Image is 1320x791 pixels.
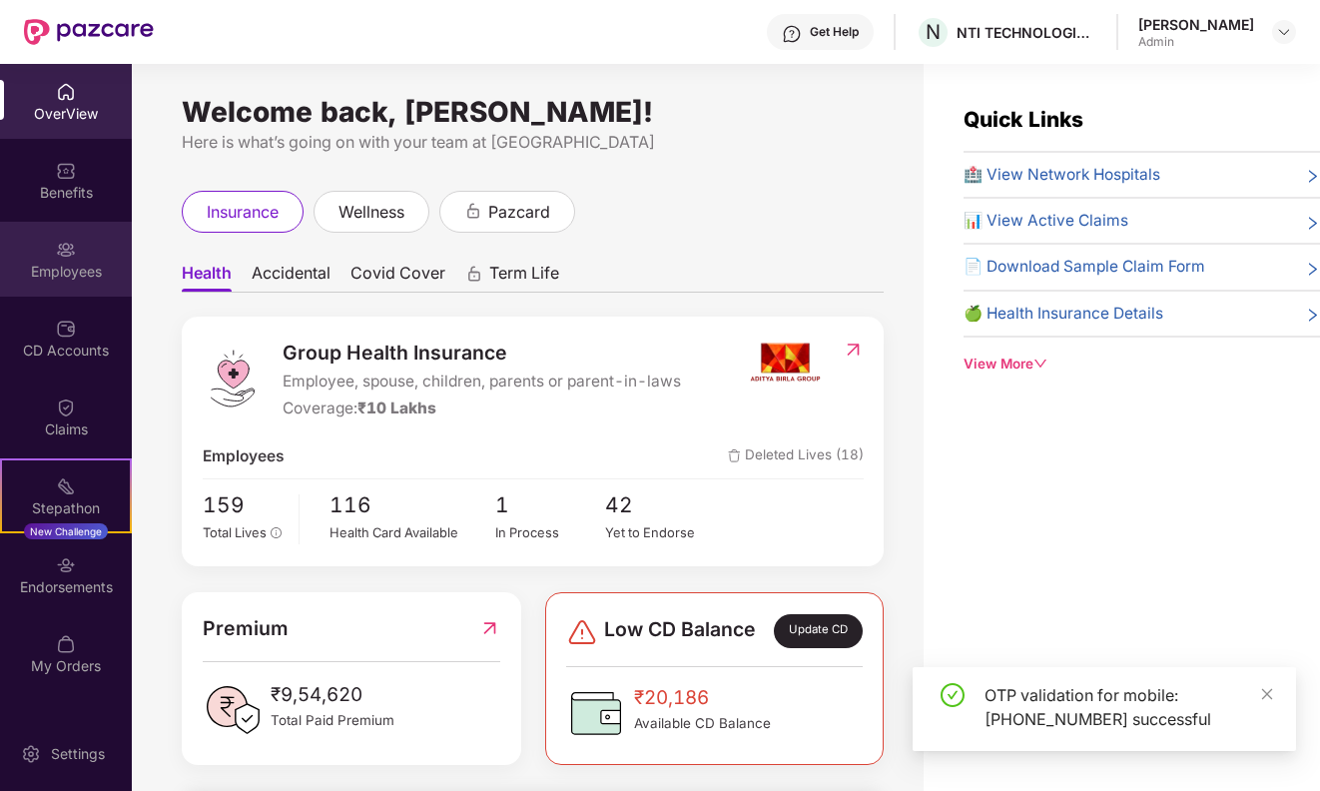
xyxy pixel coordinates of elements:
[566,616,598,648] img: svg+xml;base64,PHN2ZyBpZD0iRGFuZ2VyLTMyeDMyIiB4bWxucz0iaHR0cDovL3d3dy53My5vcmcvMjAwMC9zdmciIHdpZH...
[489,263,559,292] span: Term Life
[56,634,76,654] img: svg+xml;base64,PHN2ZyBpZD0iTXlfT3JkZXJzIiBkYXRhLW5hbWU9Ik15IE9yZGVycyIgeG1sbnM9Imh0dHA6Ly93d3cudz...
[45,744,111,764] div: Settings
[634,683,771,713] span: ₹20,186
[252,263,330,292] span: Accidental
[926,20,941,44] span: N
[1305,167,1320,187] span: right
[634,713,771,734] span: Available CD Balance
[964,354,1320,375] div: View More
[56,397,76,417] img: svg+xml;base64,PHN2ZyBpZD0iQ2xhaW0iIHhtbG5zPSJodHRwOi8vd3d3LnczLm9yZy8yMDAwL3N2ZyIgd2lkdGg9IjIwIi...
[283,338,681,369] span: Group Health Insurance
[957,23,1096,42] div: NTI TECHNOLOGIES PRIVATE LIMITED
[843,340,864,360] img: RedirectIcon
[964,302,1163,326] span: 🍏 Health Insurance Details
[495,489,605,522] span: 1
[1138,34,1254,50] div: Admin
[203,613,289,644] span: Premium
[964,209,1128,233] span: 📊 View Active Claims
[1260,687,1274,701] span: close
[1138,15,1254,34] div: [PERSON_NAME]
[203,489,286,522] span: 159
[338,200,404,225] span: wellness
[56,476,76,496] img: svg+xml;base64,PHN2ZyB4bWxucz0iaHR0cDovL3d3dy53My5vcmcvMjAwMC9zdmciIHdpZHRoPSIyMSIgaGVpZ2h0PSIyMC...
[24,523,108,539] div: New Challenge
[207,200,279,225] span: insurance
[357,398,436,417] span: ₹10 Lakhs
[604,614,756,648] span: Low CD Balance
[774,614,863,648] div: Update CD
[1305,213,1320,233] span: right
[985,683,1272,731] div: OTP validation for mobile: [PHONE_NUMBER] successful
[56,82,76,102] img: svg+xml;base64,PHN2ZyBpZD0iSG9tZSIgeG1sbnM9Imh0dHA6Ly93d3cudzMub3JnLzIwMDAvc3ZnIiB3aWR0aD0iMjAiIG...
[479,613,500,644] img: RedirectIcon
[21,744,41,764] img: svg+xml;base64,PHN2ZyBpZD0iU2V0dGluZy0yMHgyMCIgeG1sbnM9Imh0dHA6Ly93d3cudzMub3JnLzIwMDAvc3ZnIiB3aW...
[56,161,76,181] img: svg+xml;base64,PHN2ZyBpZD0iQmVuZWZpdHMiIHhtbG5zPSJodHRwOi8vd3d3LnczLm9yZy8yMDAwL3N2ZyIgd2lkdGg9Ij...
[941,683,965,707] span: check-circle
[810,24,859,40] div: Get Help
[271,680,394,710] span: ₹9,54,620
[1276,24,1292,40] img: svg+xml;base64,PHN2ZyBpZD0iRHJvcGRvd24tMzJ4MzIiIHhtbG5zPSJodHRwOi8vd3d3LnczLm9yZy8yMDAwL3N2ZyIgd2...
[350,263,445,292] span: Covid Cover
[182,104,884,120] div: Welcome back, [PERSON_NAME]!
[330,489,494,522] span: 116
[182,130,884,155] div: Here is what’s going on with your team at [GEOGRAPHIC_DATA]
[271,710,394,731] span: Total Paid Premium
[1305,259,1320,279] span: right
[283,396,681,420] div: Coverage:
[728,449,741,462] img: deleteIcon
[488,200,550,225] span: pazcard
[728,444,864,468] span: Deleted Lives (18)
[330,522,494,542] div: Health Card Available
[1033,357,1046,370] span: down
[203,349,263,408] img: logo
[605,489,715,522] span: 42
[203,680,263,740] img: PaidPremiumIcon
[465,265,483,283] div: animation
[495,522,605,542] div: In Process
[203,524,267,540] span: Total Lives
[56,240,76,260] img: svg+xml;base64,PHN2ZyBpZD0iRW1wbG95ZWVzIiB4bWxucz0iaHR0cDovL3d3dy53My5vcmcvMjAwMC9zdmciIHdpZHRoPS...
[24,19,154,45] img: New Pazcare Logo
[56,319,76,339] img: svg+xml;base64,PHN2ZyBpZD0iQ0RfQWNjb3VudHMiIGRhdGEtbmFtZT0iQ0QgQWNjb3VudHMiIHhtbG5zPSJodHRwOi8vd3...
[203,444,284,468] span: Employees
[283,370,681,394] span: Employee, spouse, children, parents or parent-in-laws
[964,107,1083,132] span: Quick Links
[782,24,802,44] img: svg+xml;base64,PHN2ZyBpZD0iSGVscC0zMngzMiIgeG1sbnM9Imh0dHA6Ly93d3cudzMub3JnLzIwMDAvc3ZnIiB3aWR0aD...
[1305,306,1320,326] span: right
[605,522,715,542] div: Yet to Endorse
[271,527,282,538] span: info-circle
[964,255,1205,279] span: 📄 Download Sample Claim Form
[182,263,232,292] span: Health
[464,202,482,220] div: animation
[964,163,1160,187] span: 🏥 View Network Hospitals
[566,683,626,743] img: CDBalanceIcon
[2,498,130,518] div: Stepathon
[56,555,76,575] img: svg+xml;base64,PHN2ZyBpZD0iRW5kb3JzZW1lbnRzIiB4bWxucz0iaHR0cDovL3d3dy53My5vcmcvMjAwMC9zdmciIHdpZH...
[748,338,823,388] img: insurerIcon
